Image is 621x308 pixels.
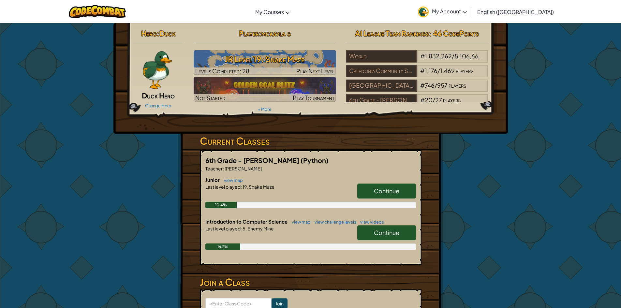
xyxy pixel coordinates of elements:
[261,29,291,38] span: mckayla g
[255,8,284,15] span: My Courses
[420,96,425,104] span: #
[157,29,159,38] span: :
[205,202,237,208] div: 10.4%
[477,8,554,15] span: English ([GEOGRAPHIC_DATA])
[420,81,425,89] span: #
[205,226,241,231] span: Last level played
[432,8,467,15] span: My Account
[194,52,336,66] h3: JR Level 19: Snake Maze
[195,67,249,75] span: Levels Completed: 28
[159,29,175,38] span: Duck
[239,29,259,38] span: Player
[425,96,433,104] span: 20
[194,50,336,75] img: JR Level 19: Snake Maze
[420,52,425,60] span: #
[449,81,466,89] span: players
[200,275,421,289] h3: Join a Class
[474,3,557,21] a: English ([GEOGRAPHIC_DATA])
[311,219,356,225] a: view challenge levels
[205,184,241,190] span: Last level played
[301,156,329,164] span: (Python)
[456,67,473,74] span: players
[374,187,399,195] span: Continue
[443,96,461,104] span: players
[242,226,247,231] span: 5.
[205,243,241,250] div: 16.7%
[346,94,417,107] div: 6th Grade - [PERSON_NAME]
[248,184,274,190] span: Snake Maze
[195,94,226,101] span: Not Started
[205,166,223,171] span: Teacher
[346,65,417,77] div: Caledonia Community Schools
[346,80,417,92] div: [GEOGRAPHIC_DATA][PERSON_NAME]
[194,77,336,102] a: Not StartedPlay Tournament
[454,52,483,60] span: 8,106,660
[221,178,243,183] a: view map
[346,50,417,63] div: World
[346,100,488,108] a: 6th Grade - [PERSON_NAME]#20/27players
[200,134,421,148] h3: Current Classes
[418,7,429,17] img: avatar
[293,94,334,101] span: Play Tournament
[484,52,501,60] span: players
[145,103,171,108] a: Change Hero
[223,166,224,171] span: :
[437,67,440,74] span: /
[205,156,301,164] span: 6th Grade - [PERSON_NAME]
[355,29,429,38] span: AI League Team Rankings
[142,91,175,100] span: Duck Hero
[194,50,336,75] a: Play Next Level
[241,226,242,231] span: :
[194,77,336,102] img: Golden Goal
[435,81,437,89] span: /
[259,29,261,38] span: :
[224,166,262,171] span: [PERSON_NAME]
[425,81,435,89] span: 746
[435,96,442,104] span: 27
[141,29,157,38] span: Hero
[241,184,242,190] span: :
[346,71,488,79] a: Caledonia Community Schools#1,176/1,469players
[420,67,425,74] span: #
[288,219,311,225] a: view map
[357,219,384,225] a: view videos
[437,81,448,89] span: 957
[425,52,452,60] span: 1,832,262
[205,177,221,183] span: Junior
[141,50,173,89] img: duck_paper_doll.png
[252,3,293,21] a: My Courses
[415,1,470,22] a: My Account
[242,184,248,190] span: 19.
[346,56,488,64] a: World#1,832,262/8,106,660players
[346,86,488,93] a: [GEOGRAPHIC_DATA][PERSON_NAME]#746/957players
[452,52,454,60] span: /
[433,96,435,104] span: /
[440,67,455,74] span: 1,469
[374,229,399,236] span: Continue
[258,107,272,112] a: + More
[247,226,274,231] span: Enemy Mine
[425,67,437,74] span: 1,176
[296,67,334,75] span: Play Next Level
[429,29,479,38] span: : 46 CodePoints
[69,5,126,18] img: CodeCombat logo
[205,218,288,225] span: Introduction to Computer Science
